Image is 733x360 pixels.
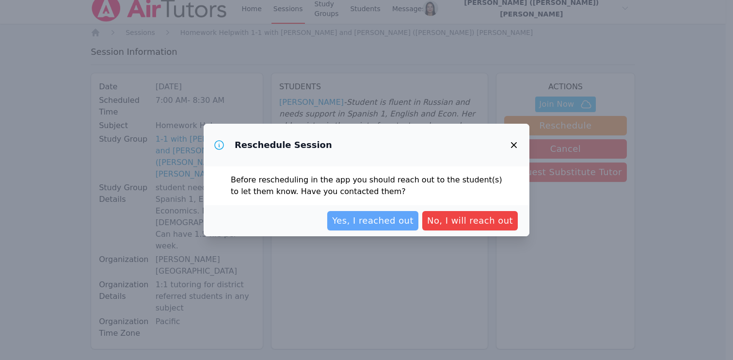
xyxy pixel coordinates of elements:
[231,174,502,197] p: Before rescheduling in the app you should reach out to the student(s) to let them know. Have you ...
[332,214,414,228] span: Yes, I reached out
[422,211,518,230] button: No, I will reach out
[235,139,332,151] h3: Reschedule Session
[427,214,513,228] span: No, I will reach out
[327,211,418,230] button: Yes, I reached out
